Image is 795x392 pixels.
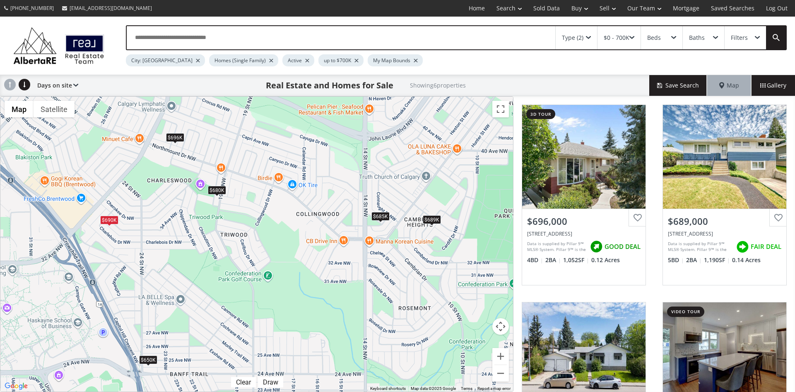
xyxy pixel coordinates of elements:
div: $650K [139,355,157,364]
span: 2 BA [545,256,561,264]
a: Terms [461,386,472,391]
div: $0 - 700K [604,35,629,41]
span: Gallery [760,81,786,90]
span: [PHONE_NUMBER] [10,5,54,12]
h2: Showing 6 properties [410,82,466,88]
div: Data is supplied by Pillar 9™ MLS® System. Pillar 9™ is the owner of the copyright in its MLS® Sy... [527,241,586,253]
div: $690K [100,215,118,224]
div: 220 Cardiff Drive NW, Calgary, AB T2K1R9 [668,230,781,237]
div: Active [282,54,314,66]
img: rating icon [734,239,751,255]
a: [EMAIL_ADDRESS][DOMAIN_NAME] [58,0,156,16]
span: GOOD DEAL [605,242,641,251]
div: $696K [166,133,184,141]
div: $696,000 [527,215,641,228]
div: Homes (Single Family) [209,54,278,66]
span: 5 BD [668,256,684,264]
div: $689K [423,215,441,224]
span: 1,052 SF [563,256,589,264]
button: Keyboard shortcuts [370,386,406,392]
span: 0.14 Acres [732,256,761,264]
div: $685K [371,212,390,221]
img: rating icon [588,239,605,255]
div: Filters [731,35,748,41]
div: City: [GEOGRAPHIC_DATA] [126,54,205,66]
button: Show street map [5,101,34,117]
div: Type (2) [562,35,583,41]
div: Draw [261,378,280,386]
span: Map data ©2025 Google [411,386,456,391]
span: Map [719,81,739,90]
h1: Real Estate and Homes for Sale [266,80,393,91]
div: My Map Bounds [368,54,423,66]
div: Days on site [33,75,78,96]
button: Toggle fullscreen view [492,101,509,117]
span: 4 BD [527,256,543,264]
a: Open this area in Google Maps (opens a new window) [2,381,30,392]
span: 1,190 SF [704,256,730,264]
div: up to $700K [318,54,364,66]
span: FAIR DEAL [751,242,781,251]
span: 0.12 Acres [591,256,620,264]
span: [EMAIL_ADDRESS][DOMAIN_NAME] [70,5,152,12]
button: Zoom out [492,365,509,382]
a: Report a map error [477,386,511,391]
button: Save Search [649,75,707,96]
div: Data is supplied by Pillar 9™ MLS® System. Pillar 9™ is the owner of the copyright in its MLS® Sy... [668,241,732,253]
button: Zoom in [492,348,509,365]
button: Map camera controls [492,318,509,335]
img: Logo [9,25,108,66]
div: Click to draw. [258,378,283,386]
span: 2 BA [686,256,702,264]
a: 3d tour$696,000[STREET_ADDRESS]Data is supplied by Pillar 9™ MLS® System. Pillar 9™ is the owner ... [513,96,654,294]
div: Gallery [751,75,795,96]
button: Show satellite imagery [34,101,75,117]
a: $689,000[STREET_ADDRESS]Data is supplied by Pillar 9™ MLS® System. Pillar 9™ is the owner of the ... [654,96,795,294]
div: Beds [647,35,661,41]
div: 16 Chatham Drive NW, Calgary, AB T2L 0Z5 [527,230,641,237]
div: Map [707,75,751,96]
div: Clear [234,378,253,386]
div: Click to clear. [231,378,256,386]
div: $689,000 [668,215,781,228]
div: $680K [208,185,226,194]
div: Baths [689,35,705,41]
img: Google [2,381,30,392]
